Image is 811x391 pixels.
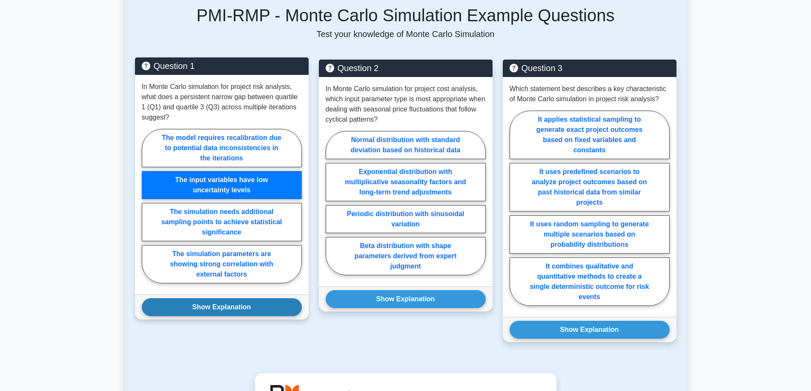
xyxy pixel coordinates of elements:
[326,131,486,159] label: Normal distribution with standard deviation based on historical data
[142,82,302,123] p: In Monte Carlo simulation for project risk analysis, what does a persistent narrow gap between qu...
[326,63,486,73] h5: Question 2
[326,163,486,201] label: Exponential distribution with multiplicative seasonality factors and long-term trend adjustments
[326,237,486,275] label: Beta distribution with shape parameters derived from expert judgment
[510,63,670,73] h5: Question 3
[142,171,302,199] label: The input variables have low uncertainty levels
[142,298,302,316] button: Show Explanation
[510,215,670,254] label: It uses random sampling to generate multiple scenarios based on probability distributions
[326,290,486,308] button: Show Explanation
[510,84,670,104] p: Which statement best describes a key characteristic of Monte Carlo simulation in project risk ana...
[142,129,302,167] label: The model requires recalibration due to potential data inconsistencies in the iterations
[142,245,302,283] label: The simulation parameters are showing strong correlation with external factors
[510,163,670,211] label: It uses predefined scenarios to analyze project outcomes based on past historical data from simil...
[142,203,302,241] label: The simulation needs additional sampling points to achieve statistical significance
[510,111,670,159] label: It applies statistical sampling to generate exact project outcomes based on fixed variables and c...
[135,5,676,26] h5: PMI-RMP - Monte Carlo Simulation Example Questions
[142,61,302,71] h5: Question 1
[510,321,670,339] button: Show Explanation
[326,205,486,233] label: Periodic distribution with sinusoidal variation
[135,29,676,39] p: Test your knowledge of Monte Carlo Simulation
[326,84,486,125] p: In Monte Carlo simulation for project cost analysis, which input parameter type is most appropria...
[510,257,670,306] label: It combines qualitative and quantitative methods to create a single deterministic outcome for ris...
